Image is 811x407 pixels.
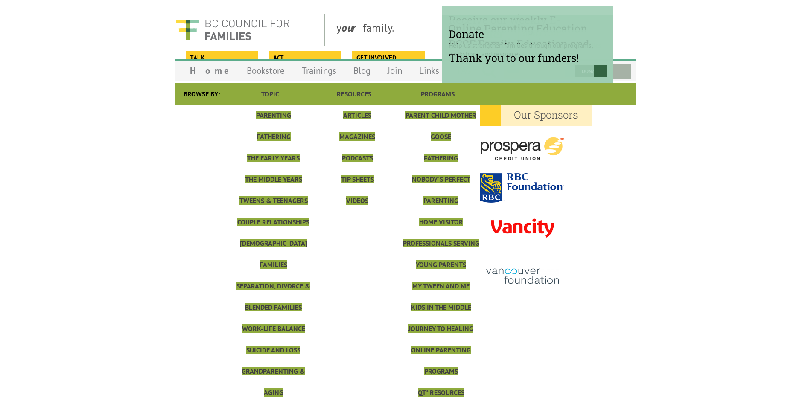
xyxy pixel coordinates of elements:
a: Resources [337,90,371,98]
a: My Tween and Me [412,282,470,290]
span: Act [273,53,336,63]
span: Receive our weekly E-Newsletter [449,13,607,41]
a: Videos [346,196,368,205]
a: Suicide and Loss [246,346,300,354]
a: Links [411,61,448,81]
a: Home [181,61,238,81]
a: Parenting [256,111,291,119]
img: rbc.png [480,173,565,203]
a: Articles [343,111,371,119]
a: Trainings [293,61,345,81]
a: The Early Years [247,154,300,162]
a: Blog [345,61,379,81]
a: Talk Share your story [186,51,257,63]
a: Professionals Serving Young Parents [403,239,479,269]
a: Fathering [424,154,458,162]
span: Talk [190,53,253,63]
a: Kids in the Middle [411,303,471,311]
img: prospera-4.png [480,126,565,172]
a: Topic [261,90,279,98]
a: Fathering [257,132,291,141]
a: Nobody's Perfect Parenting [412,175,470,205]
a: Parent-Child Mother Goose [405,111,476,141]
a: Podcasts [342,154,373,162]
a: The Middle Years [245,175,302,183]
a: Tip Sheets [341,175,374,183]
span: Donate [449,27,607,41]
a: Join [379,61,411,81]
a: Get Involved Make change happen [352,51,423,63]
a: Separation, Divorce & Blended Families [236,282,310,311]
span: Thank you to our funders! [449,51,607,65]
a: Journey to Healing [408,324,473,333]
a: Act Take a survey [269,51,340,63]
a: Programs [421,90,455,98]
a: Online Parenting Programs [411,346,471,375]
a: [DEMOGRAPHIC_DATA] Families [240,239,307,269]
img: vancouver_foundation-2.png [480,254,565,299]
a: Home Visitor [419,218,463,226]
a: Grandparenting & Aging [242,367,305,397]
a: Bookstore [238,61,293,81]
img: BC Council for FAMILIES [175,14,290,46]
div: y family. [330,14,519,46]
a: Magazines [339,132,375,141]
a: Work-Life Balance [242,324,305,333]
a: QT* Resources [418,388,464,397]
div: Browse By: [175,83,228,105]
a: Couple Relationships [237,218,309,226]
img: vancity-3.png [480,204,565,252]
span: Get Involved [356,53,419,63]
a: Tweens & Teenagers [239,196,308,205]
h2: Our Sponsors [480,105,592,126]
strong: our [341,20,363,35]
